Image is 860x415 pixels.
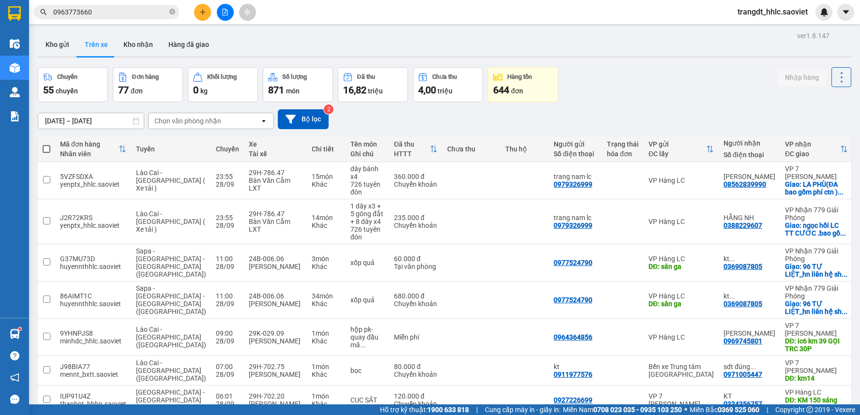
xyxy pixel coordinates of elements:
[60,400,126,408] div: thanhnt_hhhn.saoviet
[136,247,206,278] span: Sapa - [GEOGRAPHIC_DATA] - [GEOGRAPHIC_DATA] ([GEOGRAPHIC_DATA])
[216,300,239,308] div: 28/09
[350,140,384,148] div: Tên món
[785,284,848,300] div: VP Nhận 779 Giải Phóng
[216,180,239,188] div: 28/09
[394,173,438,180] div: 360.000 đ
[136,326,206,349] span: Lào Cai - [GEOGRAPHIC_DATA] ([GEOGRAPHIC_DATA])
[244,9,251,15] span: aim
[216,145,239,153] div: Chuyến
[485,404,560,415] span: Cung cấp máy in - giấy in:
[239,4,256,21] button: aim
[38,33,77,56] button: Kho gửi
[607,150,639,158] div: hóa đơn
[649,263,714,270] div: DĐ: sân ga
[350,180,384,196] div: 726 tuyên đón
[77,33,116,56] button: Trên xe
[249,140,302,148] div: Xe
[842,308,847,315] span: ...
[268,84,284,96] span: 871
[554,363,597,371] div: kt
[394,214,438,222] div: 235.000 đ
[60,329,126,337] div: 9YHNPJS8
[785,374,848,382] div: DĐ: km14
[260,117,268,125] svg: open
[649,300,714,308] div: DĐ: sân ga
[394,180,438,188] div: Chuyển khoản
[563,404,682,415] span: Miền Nam
[116,33,161,56] button: Kho nhận
[394,371,438,378] div: Chuyển khoản
[216,173,239,180] div: 23:55
[216,337,239,345] div: 28/09
[40,9,47,15] span: search
[207,74,237,80] div: Khối lượng
[249,329,302,337] div: 29K-029.09
[785,247,848,263] div: VP Nhận 779 Giải Phóng
[286,87,300,95] span: món
[263,67,333,102] button: Số lượng871món
[554,396,592,404] div: 0927226699
[222,9,228,15] span: file-add
[724,263,762,270] div: 0369087805
[312,329,341,337] div: 1 món
[729,292,735,300] span: ...
[394,400,438,408] div: Chuyển khoản
[447,145,496,153] div: Chưa thu
[249,392,302,400] div: 29H-702.20
[312,400,341,408] div: Khác
[389,136,442,162] th: Toggle SortBy
[493,84,509,96] span: 644
[593,406,682,414] strong: 0708 023 035 - 0935 103 250
[136,145,206,153] div: Tuyến
[649,150,706,158] div: ĐC lấy
[249,218,302,233] div: Bàn Văn Cắm LXT
[216,392,239,400] div: 06:01
[350,396,384,404] div: CUC SĂT
[193,84,198,96] span: 0
[10,395,19,404] span: message
[350,150,384,158] div: Ghi chú
[690,404,759,415] span: Miền Bắc
[10,39,20,49] img: warehouse-icon
[249,400,302,408] div: [PERSON_NAME]
[511,87,523,95] span: đơn
[724,329,775,337] div: Linh Moon
[249,300,302,308] div: [PERSON_NAME]
[724,300,762,308] div: 0369087805
[60,363,126,371] div: J98BIA77
[216,329,239,337] div: 09:00
[394,392,438,400] div: 120.000 đ
[217,4,234,21] button: file-add
[136,359,206,382] span: Lào Cai - [GEOGRAPHIC_DATA] ([GEOGRAPHIC_DATA])
[649,392,714,408] div: VP 7 [PERSON_NAME]
[312,173,341,180] div: 15 món
[684,408,687,412] span: ⚪️
[113,67,183,102] button: Đơn hàng77đơn
[216,255,239,263] div: 11:00
[554,333,592,341] div: 0964364856
[324,104,333,114] sup: 2
[118,84,129,96] span: 77
[394,263,438,270] div: Tại văn phòng
[350,202,384,225] div: 1 dây x3 + 5 gông đắt + 8 dây x4
[43,84,54,96] span: 55
[136,388,206,412] span: [GEOGRAPHIC_DATA] - [GEOGRAPHIC_DATA] ([GEOGRAPHIC_DATA])
[169,8,175,17] span: close-circle
[842,8,850,16] span: caret-down
[785,140,840,148] div: VP nhận
[312,371,341,378] div: Khác
[488,67,558,102] button: Hàng tồn644đơn
[10,111,20,121] img: solution-icon
[18,327,21,330] sup: 1
[649,218,714,225] div: VP Hàng LC
[60,173,126,180] div: 5VZFSDXA
[729,255,735,263] span: ...
[312,363,341,371] div: 1 món
[357,74,375,80] div: Đã thu
[785,396,848,412] div: DĐ: KM 150 sáng mai đi sớm
[60,371,126,378] div: mennt_bxtt.saoviet
[394,363,438,371] div: 80.000 đ
[10,329,20,339] img: warehouse-icon
[554,214,597,222] div: trang nam lc
[53,7,167,17] input: Tìm tên, số ĐT hoặc mã đơn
